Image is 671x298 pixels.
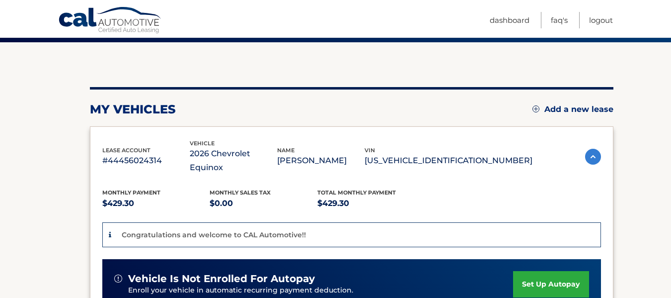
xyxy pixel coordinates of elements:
[102,154,190,168] p: #44456024314
[277,147,295,154] span: name
[128,285,514,296] p: Enroll your vehicle in automatic recurring payment deduction.
[585,149,601,165] img: accordion-active.svg
[317,189,396,196] span: Total Monthly Payment
[210,189,271,196] span: Monthly sales Tax
[365,147,375,154] span: vin
[513,271,589,298] a: set up autopay
[589,12,613,28] a: Logout
[317,197,425,210] p: $429.30
[114,275,122,283] img: alert-white.svg
[102,147,150,154] span: lease account
[551,12,568,28] a: FAQ's
[90,102,176,117] h2: my vehicles
[365,154,532,168] p: [US_VEHICLE_IDENTIFICATION_NUMBER]
[277,154,365,168] p: [PERSON_NAME]
[490,12,529,28] a: Dashboard
[102,189,160,196] span: Monthly Payment
[190,140,215,147] span: vehicle
[128,273,315,285] span: vehicle is not enrolled for autopay
[122,230,306,239] p: Congratulations and welcome to CAL Automotive!!
[532,105,539,112] img: add.svg
[532,104,613,114] a: Add a new lease
[210,197,317,210] p: $0.00
[58,6,162,35] a: Cal Automotive
[102,197,210,210] p: $429.30
[190,147,277,175] p: 2026 Chevrolet Equinox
